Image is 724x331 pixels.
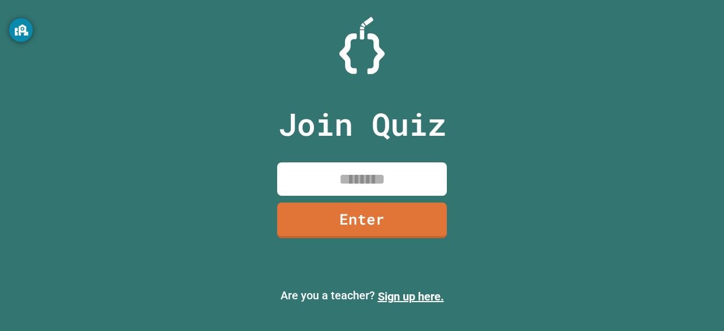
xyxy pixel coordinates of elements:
[339,17,385,74] img: Logo.svg
[630,237,713,285] iframe: chat widget
[9,287,715,305] p: Are you a teacher?
[277,203,447,238] a: Enter
[378,290,444,303] a: Sign up here.
[9,18,33,42] button: GoGuardian Privacy Information
[278,101,446,148] p: Join Quiz
[676,286,713,320] iframe: chat widget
